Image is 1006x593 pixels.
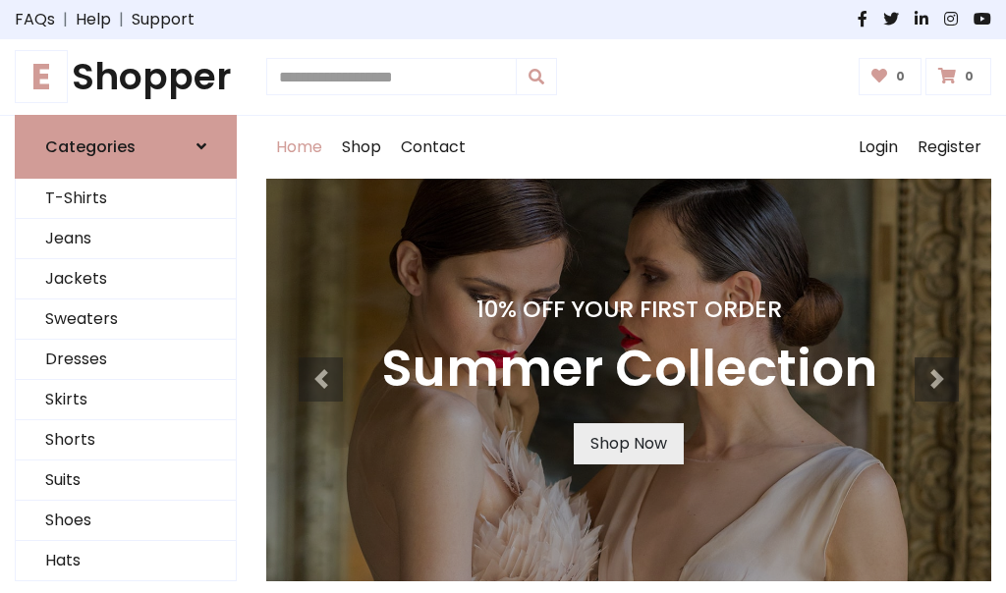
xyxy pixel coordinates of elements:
[16,299,236,340] a: Sweaters
[574,423,684,464] a: Shop Now
[849,116,908,179] a: Login
[15,8,55,31] a: FAQs
[332,116,391,179] a: Shop
[16,541,236,581] a: Hats
[266,116,332,179] a: Home
[132,8,195,31] a: Support
[16,179,236,219] a: T-Shirts
[381,296,877,323] h4: 10% Off Your First Order
[16,501,236,541] a: Shoes
[111,8,132,31] span: |
[15,115,237,179] a: Categories
[55,8,76,31] span: |
[16,340,236,380] a: Dresses
[15,55,237,99] a: EShopper
[16,420,236,460] a: Shorts
[16,460,236,501] a: Suits
[76,8,111,31] a: Help
[859,58,922,95] a: 0
[891,68,910,85] span: 0
[960,68,978,85] span: 0
[16,380,236,420] a: Skirts
[925,58,991,95] a: 0
[16,259,236,299] a: Jackets
[45,137,136,156] h6: Categories
[381,339,877,400] h3: Summer Collection
[908,116,991,179] a: Register
[391,116,475,179] a: Contact
[15,55,237,99] h1: Shopper
[16,219,236,259] a: Jeans
[15,50,68,103] span: E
